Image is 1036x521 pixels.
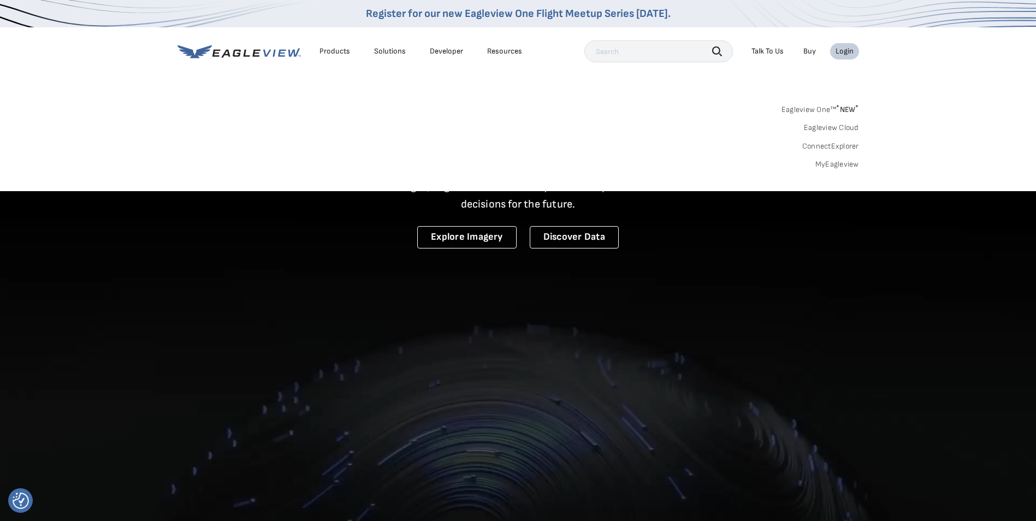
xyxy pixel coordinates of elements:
a: Buy [803,46,816,56]
a: Eagleview Cloud [804,123,859,133]
div: Products [319,46,350,56]
div: Login [836,46,854,56]
a: Developer [430,46,463,56]
div: Talk To Us [751,46,784,56]
button: Consent Preferences [13,493,29,509]
img: Revisit consent button [13,493,29,509]
div: Solutions [374,46,406,56]
div: Resources [487,46,522,56]
a: MyEagleview [815,159,859,169]
span: NEW [836,105,859,114]
input: Search [584,40,733,62]
a: Eagleview One™*NEW* [782,102,859,114]
a: Register for our new Eagleview One Flight Meetup Series [DATE]. [366,7,671,20]
a: Explore Imagery [417,226,517,248]
a: Discover Data [530,226,619,248]
a: ConnectExplorer [802,141,859,151]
